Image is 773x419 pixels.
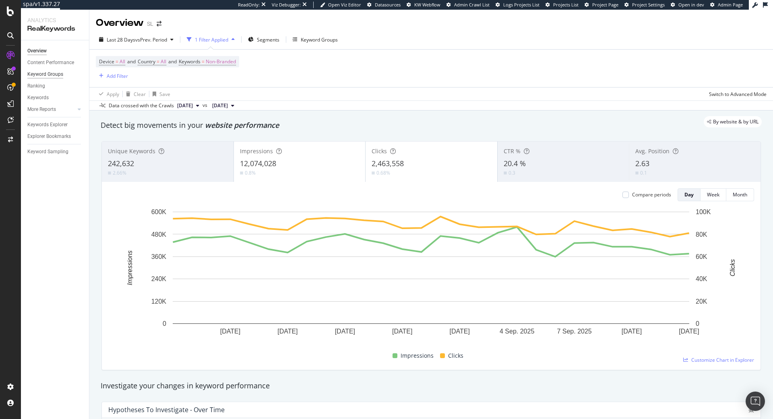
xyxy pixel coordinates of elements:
[592,2,618,8] span: Project Page
[272,2,301,8] div: Viz Debugger:
[726,188,754,201] button: Month
[678,2,704,8] span: Open in dev
[27,94,49,102] div: Keywords
[401,351,434,361] span: Impressions
[640,169,647,176] div: 0.1
[585,2,618,8] a: Project Page
[367,2,401,8] a: Datasources
[147,20,153,28] div: SL
[27,105,56,114] div: More Reports
[679,328,699,335] text: [DATE]
[289,33,341,46] button: Keyword Groups
[108,208,754,348] svg: A chart.
[151,231,167,238] text: 480K
[407,2,440,8] a: KW Webflow
[159,91,170,98] div: Save
[500,328,534,335] text: 4 Sep. 2025
[27,70,83,79] a: Keyword Groups
[508,169,515,176] div: 0.3
[127,58,136,65] span: and
[624,2,665,8] a: Project Settings
[179,58,200,65] span: Keywords
[504,158,526,168] span: 20.4 %
[454,2,490,8] span: Admin Crawl List
[301,36,338,43] div: Keyword Groups
[372,172,375,174] img: Equal
[202,58,205,65] span: =
[113,169,126,176] div: 2.66%
[718,2,743,8] span: Admin Page
[27,58,74,67] div: Content Performance
[372,147,387,155] span: Clicks
[27,47,47,55] div: Overview
[116,58,118,65] span: =
[684,191,694,198] div: Day
[240,147,273,155] span: Impressions
[622,328,642,335] text: [DATE]
[107,91,119,98] div: Apply
[27,70,63,79] div: Keyword Groups
[157,58,159,65] span: =
[375,2,401,8] span: Datasources
[107,73,128,79] div: Add Filter
[209,101,238,110] button: [DATE]
[696,253,707,260] text: 60K
[96,33,177,46] button: Last 28 DaysvsPrev. Period
[174,101,203,110] button: [DATE]
[691,356,754,363] span: Customize Chart in Explorer
[220,328,240,335] text: [DATE]
[203,102,209,109] span: vs
[27,24,83,33] div: RealKeywords
[27,132,83,141] a: Explorer Bookmarks
[126,250,133,285] text: Impressions
[706,88,767,100] button: Switch to Advanced Mode
[240,158,276,168] span: 12,074,028
[240,172,243,174] img: Equal
[696,275,707,282] text: 40K
[151,253,167,260] text: 360K
[632,2,665,8] span: Project Settings
[245,33,283,46] button: Segments
[701,188,726,201] button: Week
[135,36,167,43] span: vs Prev. Period
[709,91,767,98] div: Switch to Advanced Mode
[27,47,83,55] a: Overview
[372,158,404,168] span: 2,463,558
[168,58,177,65] span: and
[446,2,490,8] a: Admin Crawl List
[161,56,166,67] span: All
[27,121,68,129] div: Keywords Explorer
[96,16,144,30] div: Overview
[696,208,711,215] text: 100K
[27,148,68,156] div: Keyword Sampling
[277,328,298,335] text: [DATE]
[109,102,174,109] div: Data crossed with the Crawls
[504,147,521,155] span: CTR %
[503,2,539,8] span: Logs Projects List
[212,102,228,109] span: 2025 Aug. 15th
[108,158,134,168] span: 242,632
[696,298,707,305] text: 20K
[504,172,507,174] img: Equal
[704,116,762,127] div: legacy label
[678,188,701,201] button: Day
[450,328,470,335] text: [DATE]
[27,148,83,156] a: Keyword Sampling
[206,56,236,67] span: Non-Branded
[557,328,591,335] text: 7 Sep. 2025
[328,2,361,8] span: Open Viz Editor
[696,231,707,238] text: 80K
[107,36,135,43] span: Last 28 Days
[707,191,719,198] div: Week
[108,172,111,174] img: Equal
[635,172,639,174] img: Equal
[376,169,390,176] div: 0.68%
[671,2,704,8] a: Open in dev
[414,2,440,8] span: KW Webflow
[151,275,167,282] text: 240K
[546,2,579,8] a: Projects List
[151,298,167,305] text: 120K
[27,105,75,114] a: More Reports
[245,169,256,176] div: 0.8%
[335,328,355,335] text: [DATE]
